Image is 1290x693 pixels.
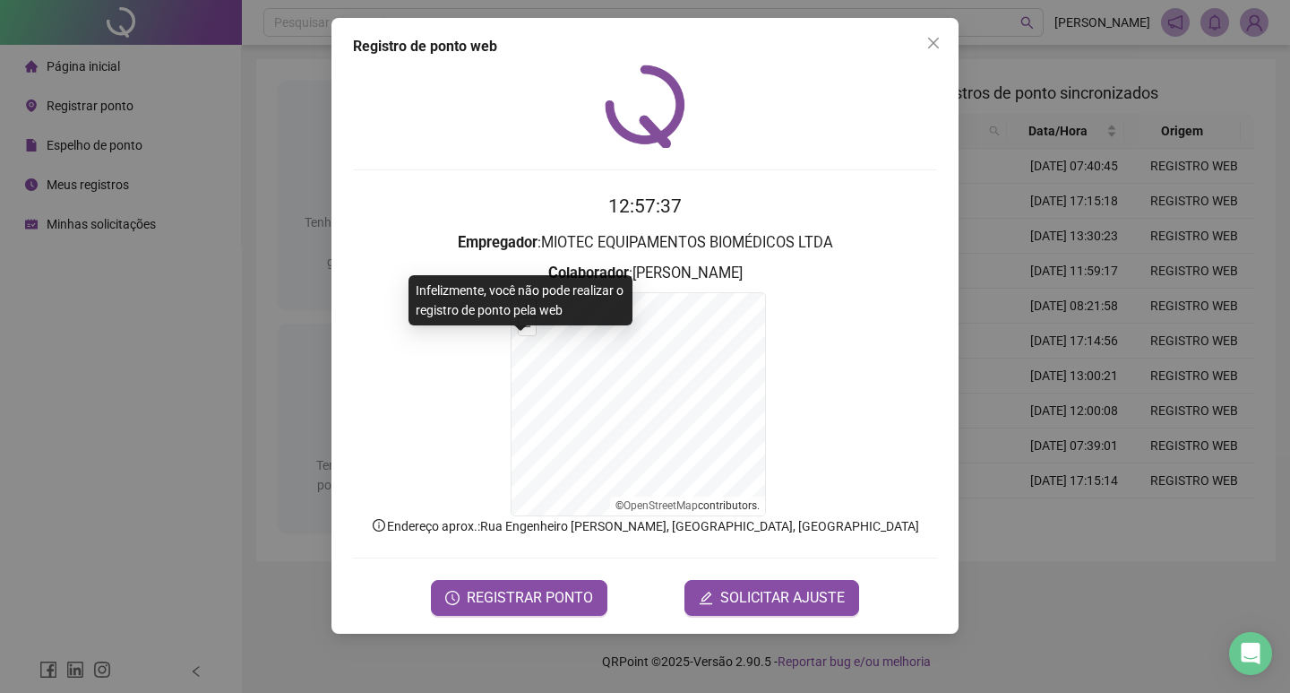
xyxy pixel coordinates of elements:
button: – [519,318,536,335]
h3: : [PERSON_NAME] [353,262,937,285]
time: 12:57:37 [608,195,682,217]
div: Open Intercom Messenger [1229,632,1272,675]
div: Infelizmente, você não pode realizar o registro de ponto pela web [408,275,632,325]
span: clock-circle [445,591,460,605]
button: editSOLICITAR AJUSTE [684,580,859,616]
strong: Colaborador [548,264,629,282]
span: REGISTRAR PONTO [467,587,593,609]
button: REGISTRAR PONTO [431,580,607,616]
strong: Empregador [458,234,537,251]
span: SOLICITAR AJUSTE [720,587,845,609]
div: Registro de ponto web [353,36,937,57]
a: OpenStreetMap [623,499,698,512]
span: edit [699,591,713,605]
span: info-circle [371,517,387,533]
li: © contributors. [615,499,760,512]
p: Endereço aprox. : Rua Engenheiro [PERSON_NAME], [GEOGRAPHIC_DATA], [GEOGRAPHIC_DATA] [353,516,937,536]
span: close [926,36,941,50]
h3: : MIOTEC EQUIPAMENTOS BIOMÉDICOS LTDA [353,231,937,255]
img: QRPoint [605,65,685,148]
button: Close [919,29,948,57]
